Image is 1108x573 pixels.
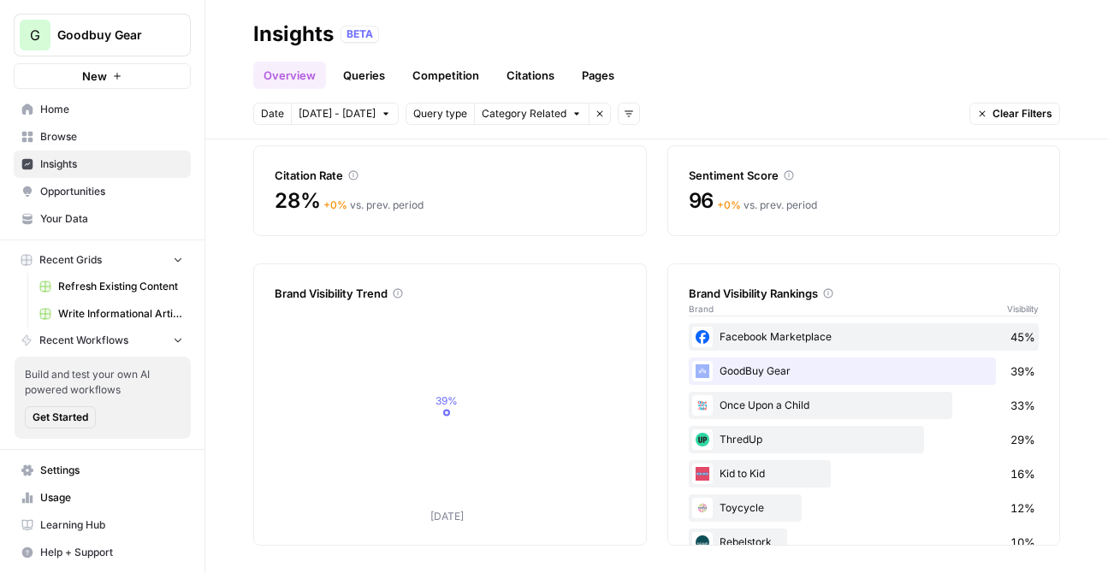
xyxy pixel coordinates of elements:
a: Pages [572,62,625,89]
a: Queries [333,62,395,89]
span: 39% [1010,363,1035,380]
div: Sentiment Score [689,167,1040,184]
span: 29% [1010,431,1035,448]
a: Citations [496,62,565,89]
img: rygom2a5rbz544sl3oulghh8lurx [692,498,713,518]
span: 10% [1010,534,1035,551]
div: ThredUp [689,426,1040,453]
div: Once Upon a Child [689,392,1040,419]
span: Home [40,102,183,117]
a: Opportunities [14,178,191,205]
div: Citation Rate [275,167,625,184]
div: Kid to Kid [689,460,1040,487]
button: Get Started [25,406,96,428]
div: Facebook Marketplace [689,323,1040,351]
span: Build and test your own AI powered workflows [25,367,181,398]
button: Clear Filters [969,103,1060,125]
button: Recent Workflows [14,328,191,353]
span: [DATE] - [DATE] [299,106,376,121]
button: Help + Support [14,539,191,566]
span: Insights [40,157,183,172]
div: Brand Visibility Rankings [689,285,1040,302]
div: vs. prev. period [717,198,817,213]
a: Write Informational Article [32,300,191,328]
span: New [82,68,107,85]
span: + 0 % [323,198,347,211]
span: Your Data [40,211,183,227]
img: 757anmmjrab0aqmtwrrmjivzaece [692,532,713,552]
button: Workspace: Goodbuy Gear [14,14,191,56]
img: qev8ers2b11hztfznmo08thsi9cm [692,429,713,450]
a: Learning Hub [14,511,191,539]
span: Refresh Existing Content [58,279,183,294]
a: Your Data [14,205,191,233]
span: Help + Support [40,545,183,560]
div: Rebelstork [689,529,1040,556]
span: Settings [40,463,183,478]
a: Competition [402,62,489,89]
span: Visibility [1007,302,1039,316]
span: 45% [1010,328,1035,346]
div: Brand Visibility Trend [275,285,625,302]
span: Query type [413,106,467,121]
span: 12% [1010,499,1035,517]
a: Browse [14,123,191,151]
a: Insights [14,151,191,178]
div: vs. prev. period [323,198,424,213]
span: Clear Filters [992,106,1052,121]
span: Goodbuy Gear [57,27,161,44]
span: Browse [40,129,183,145]
button: [DATE] - [DATE] [291,103,399,125]
span: Get Started [33,410,88,425]
button: New [14,63,191,89]
tspan: 39% [435,394,458,407]
span: Category Related [482,106,566,121]
img: whxio477lppyd0x81nqrdhvkf8wo [692,327,713,347]
img: q8ulibdnrh1ea8189jrc2ybukl8s [692,361,713,381]
tspan: [DATE] [430,510,464,523]
a: Home [14,96,191,123]
a: Refresh Existing Content [32,273,191,300]
span: G [30,25,40,45]
button: Category Related [474,103,589,125]
span: 33% [1010,397,1035,414]
span: Recent Grids [39,252,102,268]
span: Write Informational Article [58,306,183,322]
span: Usage [40,490,183,505]
img: luw0yxt9q4agfpoeeypo6jyc67rf [692,395,713,416]
span: Recent Workflows [39,333,128,348]
button: Recent Grids [14,247,191,273]
div: BETA [341,26,379,43]
span: 28% [275,187,320,215]
div: GoodBuy Gear [689,357,1040,385]
div: Toycycle [689,494,1040,522]
span: Learning Hub [40,517,183,533]
div: Insights [253,21,334,48]
span: + 0 % [717,198,741,211]
a: Settings [14,457,191,484]
span: 16% [1010,465,1035,482]
span: Opportunities [40,184,183,199]
a: Overview [253,62,326,89]
span: 96 [689,187,714,215]
img: a40hqxhm8szh0ej2eu9sqt79yi3r [692,464,713,484]
span: Brand [689,302,714,316]
span: Date [261,106,284,121]
a: Usage [14,484,191,511]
